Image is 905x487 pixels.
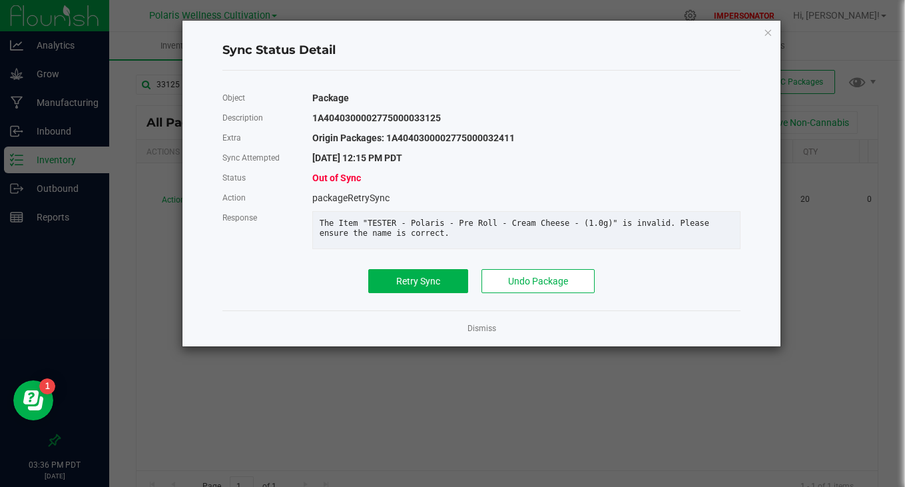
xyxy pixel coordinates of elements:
[302,148,751,168] div: [DATE] 12:15 PM PDT
[310,219,743,239] div: The Item "TESTER - Polaris - Pre Roll - Cream Cheese - (1.0g)" is invalid. Please ensure the name...
[763,24,772,40] button: Close
[368,269,468,293] button: Retry Sync
[222,42,336,59] span: Sync Status Detail
[481,269,595,293] button: Undo Package
[396,276,440,286] span: Retry Sync
[467,323,496,334] a: Dismiss
[302,128,751,148] div: Origin Packages: 1A4040300002775000032411
[212,108,302,128] div: Description
[212,168,302,188] div: Status
[212,88,302,108] div: Object
[302,188,751,208] div: packageRetrySync
[508,276,568,286] span: Undo Package
[212,128,302,148] div: Extra
[312,173,361,183] span: Out of Sync
[39,378,55,394] iframe: Resource center unread badge
[212,208,302,228] div: Response
[302,108,751,128] div: 1A4040300002775000033125
[212,148,302,168] div: Sync Attempted
[212,188,302,208] div: Action
[302,88,751,108] div: Package
[13,380,53,420] iframe: Resource center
